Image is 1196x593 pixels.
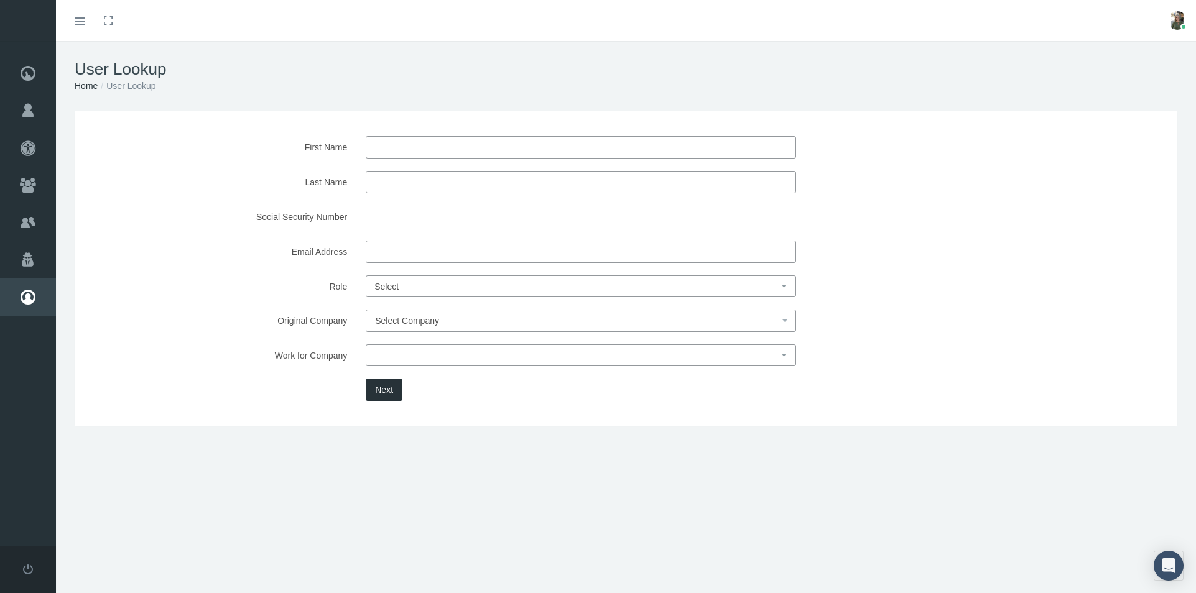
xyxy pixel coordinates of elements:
h1: User Lookup [75,60,1177,79]
div: Open Intercom Messenger [1154,551,1184,581]
label: Original Company [87,310,356,332]
label: Work for Company [87,344,356,366]
a: Home [75,81,98,91]
label: Social Security Number [87,206,356,228]
label: Email Address [87,241,356,263]
label: Last Name [87,171,356,193]
label: Role [87,275,356,297]
li: User Lookup [98,79,155,93]
label: First Name [87,136,356,159]
span: Select Company [375,316,439,326]
button: Next [366,379,402,401]
img: S_Profile_Picture_15372.jpg [1168,11,1187,30]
